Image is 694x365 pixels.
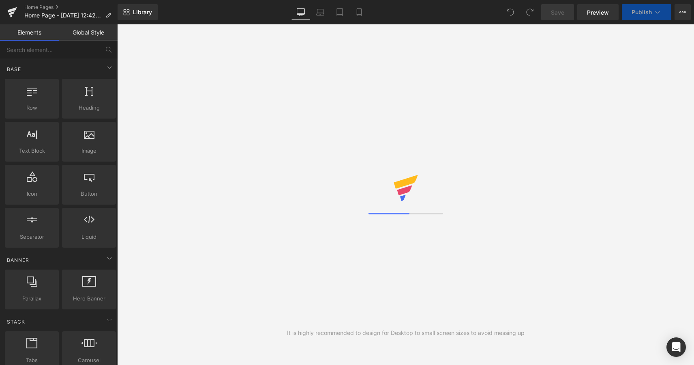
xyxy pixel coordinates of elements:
span: Text Block [7,147,56,155]
div: Open Intercom Messenger [666,337,686,357]
span: Icon [7,190,56,198]
a: Global Style [59,24,118,41]
span: Hero Banner [64,294,114,303]
span: Home Page - [DATE] 12:42:58 [24,12,102,19]
button: More [675,4,691,20]
a: Home Pages [24,4,118,11]
span: Heading [64,104,114,112]
span: Library [133,9,152,16]
span: Banner [6,256,30,264]
a: Desktop [291,4,311,20]
button: Undo [502,4,518,20]
span: Parallax [7,294,56,303]
span: Button [64,190,114,198]
div: It is highly recommended to design for Desktop to small screen sizes to avoid messing up [287,328,525,337]
span: Separator [7,233,56,241]
span: Base [6,65,22,73]
span: Save [551,8,564,17]
button: Publish [622,4,671,20]
span: Tabs [7,356,56,365]
span: Row [7,104,56,112]
a: Laptop [311,4,330,20]
span: Liquid [64,233,114,241]
button: Redo [522,4,538,20]
span: Publish [632,9,652,15]
a: Preview [577,4,619,20]
span: Preview [587,8,609,17]
span: Stack [6,318,26,326]
a: Mobile [349,4,369,20]
a: New Library [118,4,158,20]
span: Image [64,147,114,155]
span: Carousel [64,356,114,365]
a: Tablet [330,4,349,20]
